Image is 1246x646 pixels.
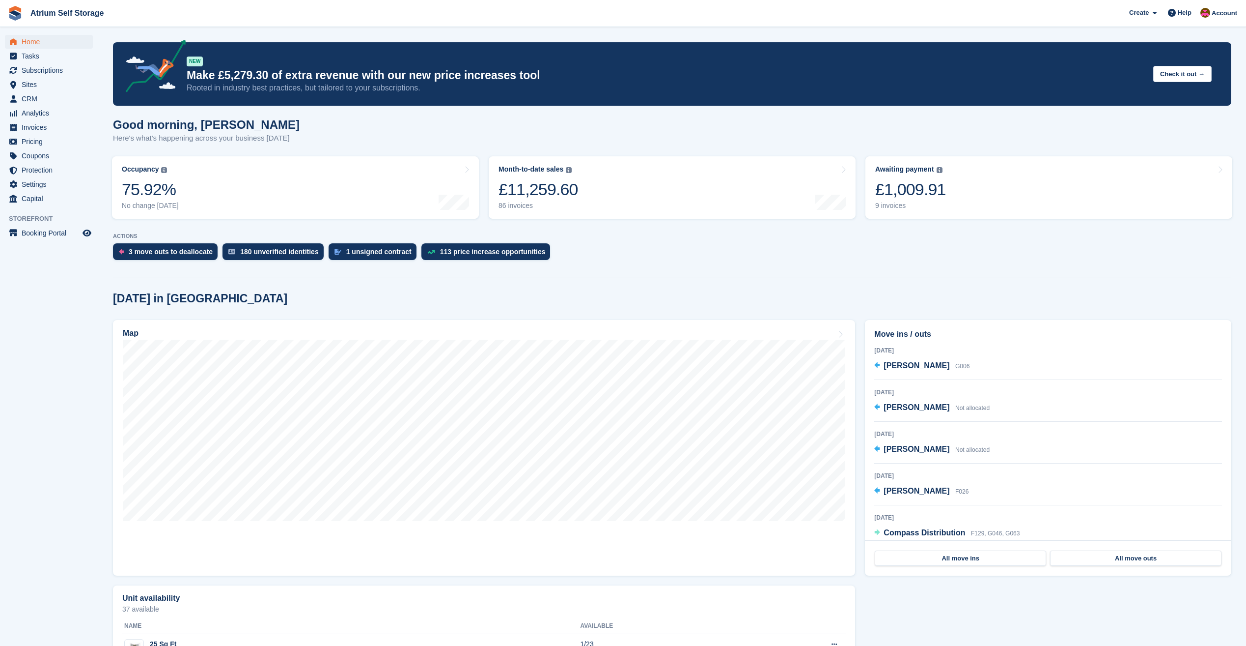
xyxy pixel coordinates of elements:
[22,177,81,191] span: Settings
[875,179,946,200] div: £1,009.91
[884,445,949,453] span: [PERSON_NAME]
[498,165,563,174] div: Month-to-date sales
[5,192,93,206] a: menu
[1050,551,1221,566] a: All move outs
[119,249,124,255] img: move_outs_to_deallocate_icon-f764333ba52eb49d3ac5e1228854f67142a1ed5810a6f6cc68b1a99e826820c5.svg
[884,529,965,537] span: Compass Distribution
[1129,8,1149,18] span: Create
[1200,8,1210,18] img: Mark Rhodes
[5,163,93,177] a: menu
[874,402,990,414] a: [PERSON_NAME] Not allocated
[874,485,969,498] a: [PERSON_NAME] F026
[187,68,1145,83] p: Make £5,279.30 of extra revenue with our new price increases tool
[884,361,949,370] span: [PERSON_NAME]
[955,405,990,411] span: Not allocated
[81,227,93,239] a: Preview store
[874,388,1222,397] div: [DATE]
[113,118,300,131] h1: Good morning, [PERSON_NAME]
[228,249,235,255] img: verify_identity-adf6edd0f0f0b5bbfe63781bf79b02c33cf7c696d77639b501bdc392416b5a36.svg
[955,363,969,370] span: G006
[329,243,421,265] a: 1 unsigned contract
[874,430,1222,439] div: [DATE]
[187,83,1145,93] p: Rooted in industry best practices, but tailored to your subscriptions.
[123,329,138,338] h2: Map
[22,63,81,77] span: Subscriptions
[22,149,81,163] span: Coupons
[5,135,93,148] a: menu
[5,149,93,163] a: menu
[580,618,744,634] th: Available
[240,248,319,256] div: 180 unverified identities
[8,6,23,21] img: stora-icon-8386f47178a22dfd0bd8f6a31ec36ba5ce8667c1dd55bd0f319d3a0aa187defe.svg
[27,5,108,21] a: Atrium Self Storage
[113,243,222,265] a: 3 move outs to deallocate
[875,202,946,210] div: 9 invoices
[5,78,93,91] a: menu
[566,167,572,173] img: icon-info-grey-7440780725fd019a000dd9b08b2336e03edf1995a4989e88bcd33f0948082b44.svg
[187,57,203,66] div: NEW
[1178,8,1191,18] span: Help
[22,49,81,63] span: Tasks
[5,63,93,77] a: menu
[22,92,81,106] span: CRM
[5,49,93,63] a: menu
[117,40,186,96] img: price-adjustments-announcement-icon-8257ccfd72463d97f412b2fc003d46551f7dbcb40ab6d574587a9cd5c0d94...
[5,106,93,120] a: menu
[498,179,578,200] div: £11,259.60
[5,35,93,49] a: menu
[1212,8,1237,18] span: Account
[112,156,479,219] a: Occupancy 75.92% No change [DATE]
[222,243,329,265] a: 180 unverified identities
[5,92,93,106] a: menu
[9,214,98,224] span: Storefront
[440,248,546,256] div: 113 price increase opportunities
[1153,66,1212,82] button: Check it out →
[955,488,969,495] span: F026
[122,594,180,603] h2: Unit availability
[346,248,412,256] div: 1 unsigned contract
[427,250,435,254] img: price_increase_opportunities-93ffe204e8149a01c8c9dc8f82e8f89637d9d84a8eef4429ea346261dce0b2c0.svg
[865,156,1232,219] a: Awaiting payment £1,009.91 9 invoices
[113,233,1231,239] p: ACTIONS
[22,226,81,240] span: Booking Portal
[875,551,1046,566] a: All move ins
[884,487,949,495] span: [PERSON_NAME]
[955,446,990,453] span: Not allocated
[421,243,555,265] a: 113 price increase opportunities
[971,530,1020,537] span: F129, G046, G063
[937,167,942,173] img: icon-info-grey-7440780725fd019a000dd9b08b2336e03edf1995a4989e88bcd33f0948082b44.svg
[874,527,1020,540] a: Compass Distribution F129, G046, G063
[122,165,159,174] div: Occupancy
[874,443,990,456] a: [PERSON_NAME] Not allocated
[5,177,93,191] a: menu
[122,179,179,200] div: 75.92%
[122,618,580,634] th: Name
[22,192,81,206] span: Capital
[874,328,1222,340] h2: Move ins / outs
[5,226,93,240] a: menu
[874,346,1222,355] div: [DATE]
[22,163,81,177] span: Protection
[5,120,93,134] a: menu
[129,248,213,256] div: 3 move outs to deallocate
[113,320,855,576] a: Map
[498,202,578,210] div: 86 invoices
[489,156,856,219] a: Month-to-date sales £11,259.60 86 invoices
[22,106,81,120] span: Analytics
[22,78,81,91] span: Sites
[334,249,341,255] img: contract_signature_icon-13c848040528278c33f63329250d36e43548de30e8caae1d1a13099fd9432cc5.svg
[161,167,167,173] img: icon-info-grey-7440780725fd019a000dd9b08b2336e03edf1995a4989e88bcd33f0948082b44.svg
[874,471,1222,480] div: [DATE]
[122,202,179,210] div: No change [DATE]
[113,292,287,305] h2: [DATE] in [GEOGRAPHIC_DATA]
[113,133,300,144] p: Here's what's happening across your business [DATE]
[22,120,81,134] span: Invoices
[874,360,969,373] a: [PERSON_NAME] G006
[884,403,949,411] span: [PERSON_NAME]
[874,513,1222,522] div: [DATE]
[22,35,81,49] span: Home
[122,606,846,613] p: 37 available
[22,135,81,148] span: Pricing
[875,165,934,174] div: Awaiting payment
